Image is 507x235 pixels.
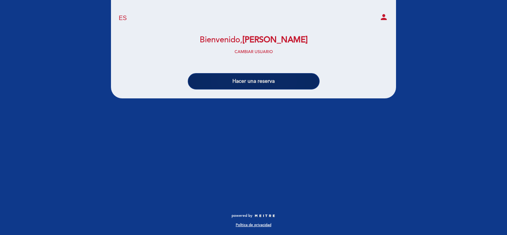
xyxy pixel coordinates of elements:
[236,222,271,228] a: Política de privacidad
[232,49,275,55] button: Cambiar usuario
[200,36,308,45] h2: Bienvenido,
[254,214,275,218] img: MEITRE
[379,13,388,22] i: person
[188,73,320,89] button: Hacer una reserva
[379,13,388,24] button: person
[232,213,252,218] span: powered by
[207,8,300,29] a: Restaurant 1900
[242,35,308,45] span: [PERSON_NAME]
[232,213,275,218] a: powered by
